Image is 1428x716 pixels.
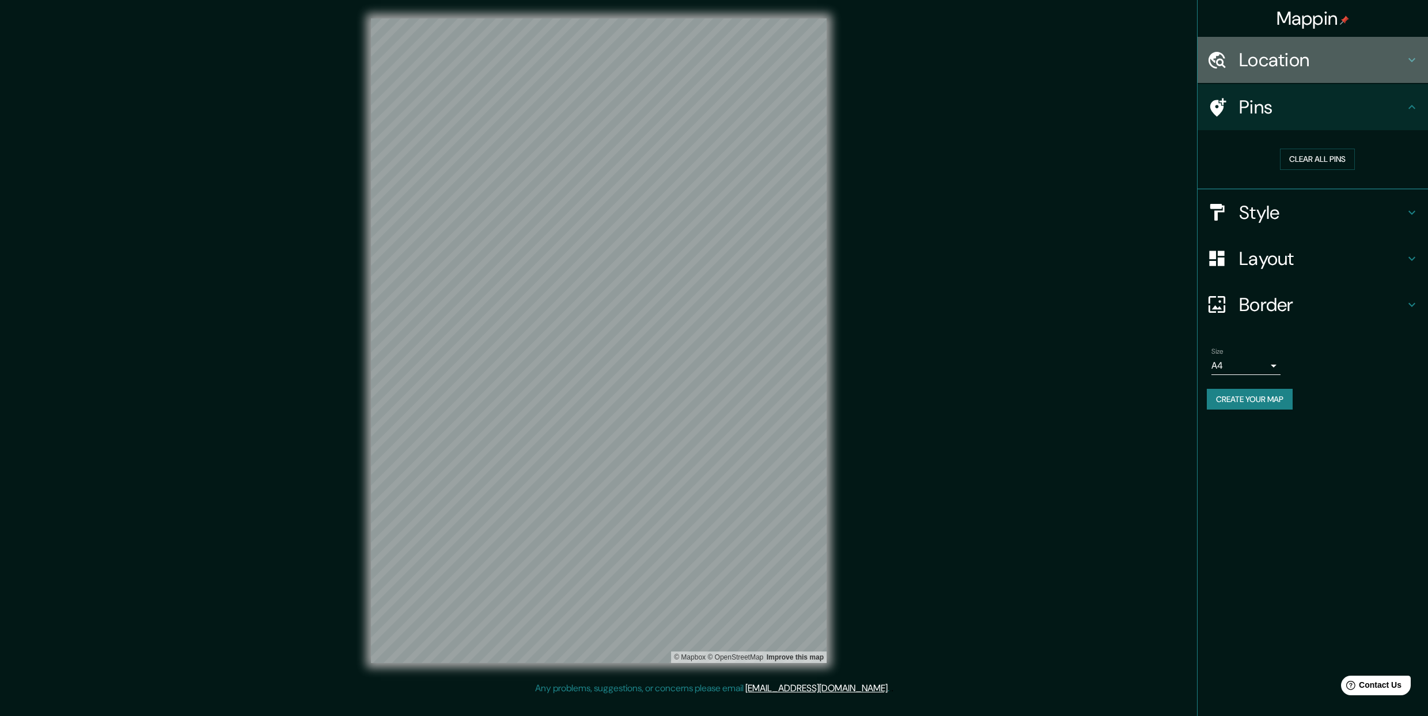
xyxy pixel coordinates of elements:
p: Any problems, suggestions, or concerns please email . [535,681,889,695]
h4: Style [1239,201,1405,224]
h4: Mappin [1277,7,1350,30]
label: Size [1211,346,1224,356]
a: OpenStreetMap [707,653,763,661]
a: Map feedback [767,653,824,661]
img: pin-icon.png [1340,16,1349,25]
h4: Pins [1239,96,1405,119]
div: Pins [1198,84,1428,130]
iframe: Help widget launcher [1325,671,1415,703]
canvas: Map [371,18,827,663]
div: . [889,681,891,695]
div: Border [1198,282,1428,328]
div: Style [1198,190,1428,236]
h4: Layout [1239,247,1405,270]
div: Location [1198,37,1428,83]
div: A4 [1211,357,1281,375]
div: Layout [1198,236,1428,282]
div: . [891,681,893,695]
h4: Location [1239,48,1405,71]
button: Clear all pins [1280,149,1355,170]
a: Mapbox [674,653,706,661]
h4: Border [1239,293,1405,316]
button: Create your map [1207,389,1293,410]
a: [EMAIL_ADDRESS][DOMAIN_NAME] [745,682,888,694]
